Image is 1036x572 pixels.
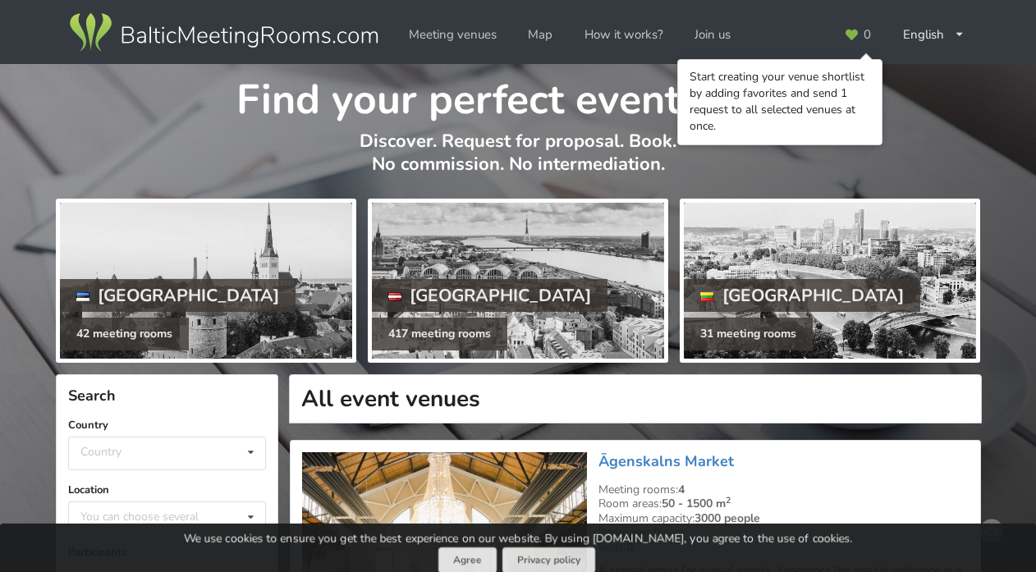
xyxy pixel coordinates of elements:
strong: 4 [678,482,685,497]
h1: All event venues [289,374,982,423]
img: Baltic Meeting Rooms [66,10,381,56]
a: [GEOGRAPHIC_DATA] 31 meeting rooms [680,199,980,363]
div: English [892,19,977,51]
div: Start creating your venue shortlist by adding favorites and send 1 request to all selected venues... [690,69,870,135]
div: Room areas: [598,496,968,511]
span: Search [68,386,116,405]
label: Location [68,482,266,498]
div: Meeting rooms: [598,483,968,497]
div: [GEOGRAPHIC_DATA] [60,279,296,312]
a: [GEOGRAPHIC_DATA] 42 meeting rooms [56,199,356,363]
a: How it works? [573,19,675,51]
div: Maximum capacity: [598,511,968,526]
span: 0 [864,29,871,41]
div: 31 meeting rooms [684,318,813,350]
strong: 3000 people [694,510,760,526]
sup: 2 [726,494,731,506]
div: You can choose several [76,507,236,526]
a: Map [516,19,564,51]
h1: Find your perfect event space [56,64,981,126]
label: Country [68,417,266,433]
strong: 50 - 1500 m [662,496,731,511]
p: Discover. Request for proposal. Book. No commission. No intermediation. [56,130,981,193]
div: [GEOGRAPHIC_DATA] [372,279,608,312]
a: Join us [683,19,742,51]
div: Country [80,445,121,459]
div: 417 meeting rooms [372,318,507,350]
div: [GEOGRAPHIC_DATA] [684,279,920,312]
a: Meeting venues [397,19,508,51]
div: 42 meeting rooms [60,318,189,350]
a: [GEOGRAPHIC_DATA] 417 meeting rooms [368,199,668,363]
a: Āgenskalns Market [598,451,734,471]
